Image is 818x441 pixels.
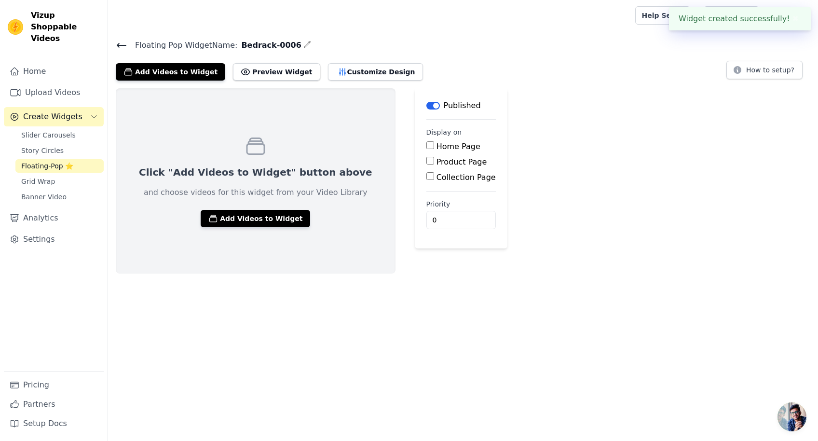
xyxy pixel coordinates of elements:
[15,128,104,142] a: Slider Carousels
[790,13,801,25] button: Close
[31,10,100,44] span: Vizup Shoppable Videos
[21,146,64,155] span: Story Circles
[436,142,480,151] label: Home Page
[426,127,462,137] legend: Display on
[21,192,67,202] span: Banner Video
[635,6,690,25] a: Help Setup
[233,63,320,81] button: Preview Widget
[21,177,55,186] span: Grid Wrap
[127,40,237,51] span: Floating Pop Widget Name:
[21,161,73,171] span: Floating-Pop ⭐
[726,68,803,77] a: How to setup?
[669,7,811,30] div: Widget created successfully!
[4,395,104,414] a: Partners
[767,7,810,24] button: Y Yzona
[303,39,311,52] div: Edit Name
[4,414,104,433] a: Setup Docs
[4,107,104,126] button: Create Widgets
[4,83,104,102] a: Upload Videos
[444,100,481,111] p: Published
[426,199,496,209] label: Priority
[144,187,368,198] p: and choose videos for this widget from your Video Library
[21,130,76,140] span: Slider Carousels
[328,63,423,81] button: Customize Design
[116,63,225,81] button: Add Videos to Widget
[15,190,104,204] a: Banner Video
[777,402,806,431] div: 开放式聊天
[704,6,759,25] a: Book Demo
[436,173,496,182] label: Collection Page
[15,144,104,157] a: Story Circles
[15,175,104,188] a: Grid Wrap
[4,230,104,249] a: Settings
[237,40,301,51] span: Bedrack-0006
[139,165,372,179] p: Click "Add Videos to Widget" button above
[726,61,803,79] button: How to setup?
[4,62,104,81] a: Home
[436,157,487,166] label: Product Page
[4,208,104,228] a: Analytics
[15,159,104,173] a: Floating-Pop ⭐
[23,111,82,123] span: Create Widgets
[782,7,810,24] p: Yzona
[4,375,104,395] a: Pricing
[8,19,23,35] img: Vizup
[201,210,310,227] button: Add Videos to Widget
